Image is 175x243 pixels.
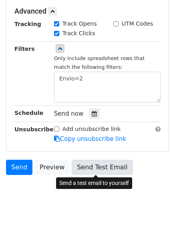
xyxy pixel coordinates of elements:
[72,160,133,175] a: Send Test Email
[54,135,126,143] a: Copy unsubscribe link
[14,7,161,16] h5: Advanced
[62,20,97,28] label: Track Opens
[62,29,95,38] label: Track Clicks
[56,177,132,189] div: Send a test email to yourself
[14,46,35,52] strong: Filters
[122,20,153,28] label: UTM Codes
[62,125,121,133] label: Add unsubscribe link
[14,126,54,133] strong: Unsubscribe
[135,205,175,243] div: Widget de chat
[54,55,145,70] small: Only include spreadsheet rows that match the following filters:
[14,21,41,27] strong: Tracking
[14,110,43,116] strong: Schedule
[54,110,84,117] span: Send now
[135,205,175,243] iframe: Chat Widget
[34,160,70,175] a: Preview
[6,160,32,175] a: Send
